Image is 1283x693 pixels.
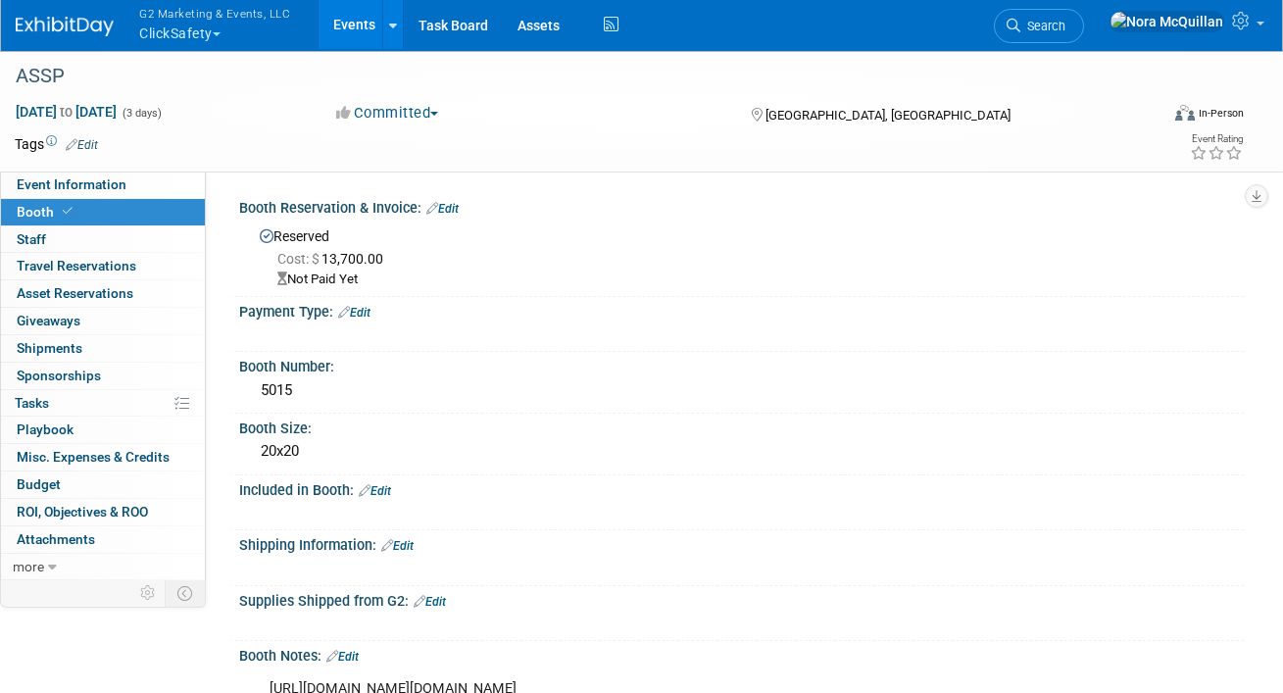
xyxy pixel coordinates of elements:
div: Booth Size: [239,414,1244,438]
span: G2 Marketing & Events, LLC [139,3,290,24]
a: Booth [1,199,205,225]
div: Included in Booth: [239,475,1244,501]
a: Edit [426,202,459,216]
span: more [13,559,44,574]
a: Asset Reservations [1,280,205,307]
div: 20x20 [254,436,1229,467]
span: Event Information [17,176,126,192]
div: Booth Number: [239,352,1244,376]
a: Travel Reservations [1,253,205,279]
img: Nora McQuillan [1110,11,1224,32]
td: Tags [15,134,98,154]
a: Giveaways [1,308,205,334]
a: Event Information [1,172,205,198]
img: Format-Inperson.png [1175,105,1195,121]
div: Not Paid Yet [277,271,1229,289]
span: Attachments [17,531,95,547]
a: Attachments [1,526,205,553]
a: Edit [381,539,414,553]
a: Shipments [1,335,205,362]
span: ROI, Objectives & ROO [17,504,148,520]
span: Staff [17,231,46,247]
a: Edit [414,595,446,609]
div: Event Format [1063,102,1244,131]
span: Shipments [17,340,82,356]
a: Staff [1,226,205,253]
div: ASSP [9,59,1139,94]
div: Reserved [254,222,1229,289]
a: Misc. Expenses & Credits [1,444,205,470]
a: more [1,554,205,580]
a: Edit [359,484,391,498]
span: (3 days) [121,107,162,120]
span: Travel Reservations [17,258,136,273]
a: Sponsorships [1,363,205,389]
div: Booth Reservation & Invoice: [239,193,1244,219]
span: Giveaways [17,313,80,328]
div: Booth Notes: [239,641,1244,667]
div: In-Person [1198,106,1244,121]
span: [DATE] [DATE] [15,103,118,121]
span: Asset Reservations [17,285,133,301]
span: Sponsorships [17,368,101,383]
div: Shipping Information: [239,530,1244,556]
a: Edit [66,138,98,152]
span: [GEOGRAPHIC_DATA], [GEOGRAPHIC_DATA] [765,108,1011,123]
td: Toggle Event Tabs [166,580,206,606]
a: Playbook [1,417,205,443]
div: Payment Type: [239,297,1244,322]
button: Committed [329,103,446,124]
span: Booth [17,204,76,220]
div: 5015 [254,375,1229,406]
span: Playbook [17,421,74,437]
span: Tasks [15,395,49,411]
span: to [57,104,75,120]
a: Tasks [1,390,205,417]
div: Supplies Shipped from G2: [239,586,1244,612]
a: Edit [338,306,370,320]
div: Event Rating [1190,134,1243,144]
span: Cost: $ [277,251,321,267]
a: Search [994,9,1084,43]
span: Budget [17,476,61,492]
td: Personalize Event Tab Strip [131,580,166,606]
span: Search [1020,19,1065,33]
a: Budget [1,471,205,498]
img: ExhibitDay [16,17,114,36]
a: Edit [326,650,359,664]
span: Misc. Expenses & Credits [17,449,170,465]
span: 13,700.00 [277,251,391,267]
a: ROI, Objectives & ROO [1,499,205,525]
i: Booth reservation complete [63,206,73,217]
